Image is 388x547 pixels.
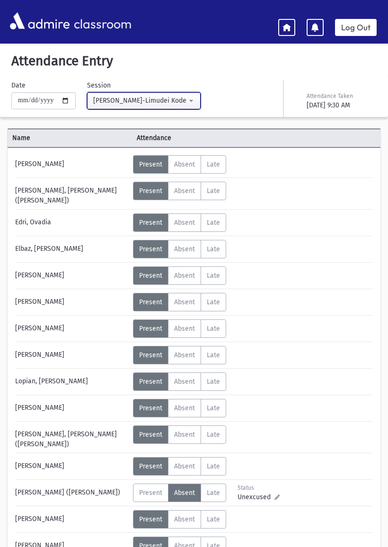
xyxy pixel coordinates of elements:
button: Morah Roizy-Limudei Kodesh(9:00AM-2:00PM) [87,92,201,109]
span: Present [139,462,162,470]
div: AttTypes [133,457,226,476]
div: [PERSON_NAME], [PERSON_NAME] ([PERSON_NAME]) [10,425,133,449]
span: Present [139,160,162,168]
div: Lopian, [PERSON_NAME] [10,372,133,391]
div: [PERSON_NAME]-Limudei Kodesh(9:00AM-2:00PM) [93,96,187,106]
div: [PERSON_NAME] ([PERSON_NAME]) [10,484,133,502]
span: Absent [174,245,195,253]
span: Absent [174,489,195,497]
span: Late [207,431,220,439]
div: AttTypes [133,240,226,258]
span: Present [139,245,162,253]
h5: Attendance Entry [8,53,380,69]
span: Late [207,298,220,306]
label: Date [11,80,26,90]
span: Attendance [132,133,350,143]
div: [PERSON_NAME] [10,346,133,364]
span: Absent [174,431,195,439]
span: Late [207,351,220,359]
img: AdmirePro [8,10,72,32]
div: [PERSON_NAME] [10,319,133,338]
div: [PERSON_NAME] [10,457,133,476]
span: Absent [174,219,195,227]
div: [DATE] 9:30 AM [307,100,375,110]
span: Absent [174,272,195,280]
div: AttTypes [133,399,226,417]
label: Session [87,80,111,90]
span: Present [139,325,162,333]
span: classroom [72,9,132,34]
a: Log Out [335,19,377,36]
div: [PERSON_NAME] [10,399,133,417]
span: Absent [174,160,195,168]
span: Absent [174,187,195,195]
div: AttTypes [133,319,226,338]
span: Present [139,298,162,306]
div: [PERSON_NAME] [10,293,133,311]
span: Present [139,489,162,497]
span: Late [207,160,220,168]
div: Elbaz, [PERSON_NAME] [10,240,133,258]
span: Present [139,431,162,439]
div: AttTypes [133,266,226,285]
div: Attendance Taken [307,92,375,100]
span: Late [207,272,220,280]
span: Present [139,404,162,412]
span: Present [139,378,162,386]
div: [PERSON_NAME], [PERSON_NAME] ([PERSON_NAME]) [10,182,133,205]
span: Absent [174,351,195,359]
div: Status [238,484,280,492]
span: Absent [174,404,195,412]
span: Late [207,404,220,412]
div: AttTypes [133,182,226,200]
span: Name [8,133,132,143]
div: AttTypes [133,372,226,391]
span: Late [207,219,220,227]
span: Absent [174,462,195,470]
span: Absent [174,378,195,386]
div: Edri, Ovadia [10,213,133,232]
div: [PERSON_NAME] [10,266,133,285]
span: Absent [174,298,195,306]
span: Present [139,351,162,359]
span: Late [207,245,220,253]
div: AttTypes [133,293,226,311]
div: AttTypes [133,346,226,364]
span: Late [207,187,220,195]
span: Present [139,219,162,227]
span: Late [207,462,220,470]
div: [PERSON_NAME] [10,155,133,174]
span: Late [207,325,220,333]
div: AttTypes [133,155,226,174]
span: Present [139,187,162,195]
div: AttTypes [133,484,226,502]
span: Absent [174,325,195,333]
span: Late [207,489,220,497]
span: Late [207,378,220,386]
div: AttTypes [133,425,226,444]
div: AttTypes [133,213,226,232]
span: Present [139,272,162,280]
div: [PERSON_NAME] [10,510,133,529]
span: Unexcused [238,492,274,502]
